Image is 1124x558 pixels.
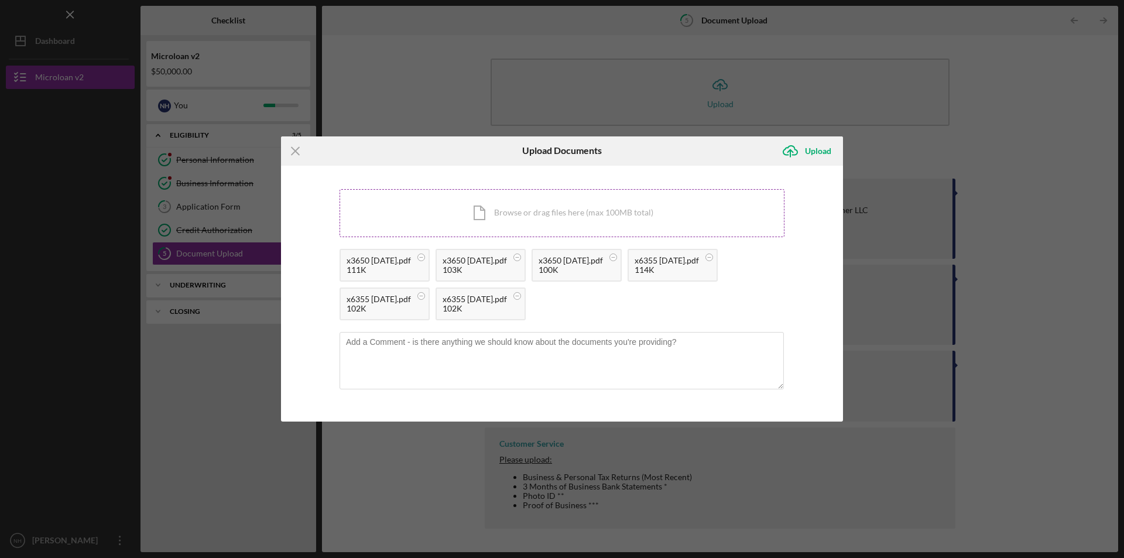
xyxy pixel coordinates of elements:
div: 111K [347,265,411,275]
div: 102K [347,304,411,313]
div: x3650 [DATE].pdf [347,256,411,265]
div: 100K [539,265,603,275]
div: x3650 [DATE].pdf [539,256,603,265]
div: x3650 [DATE].pdf [443,256,507,265]
div: 114K [635,265,699,275]
div: 102K [443,304,507,313]
div: x6355 [DATE].pdf [443,295,507,304]
h6: Upload Documents [522,145,602,156]
button: Upload [776,139,843,163]
div: 103K [443,265,507,275]
div: Upload [805,139,831,163]
div: x6355 [DATE].pdf [635,256,699,265]
div: x6355 [DATE].pdf [347,295,411,304]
